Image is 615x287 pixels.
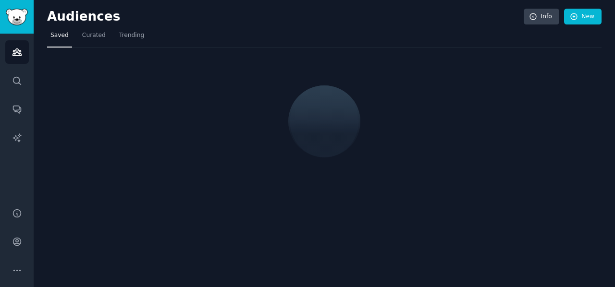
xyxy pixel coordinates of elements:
span: Trending [119,31,144,40]
a: Saved [47,28,72,48]
img: GummySearch logo [6,9,28,25]
a: Curated [79,28,109,48]
a: Info [524,9,559,25]
span: Curated [82,31,106,40]
a: New [564,9,602,25]
span: Saved [50,31,69,40]
a: Trending [116,28,148,48]
h2: Audiences [47,9,524,24]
